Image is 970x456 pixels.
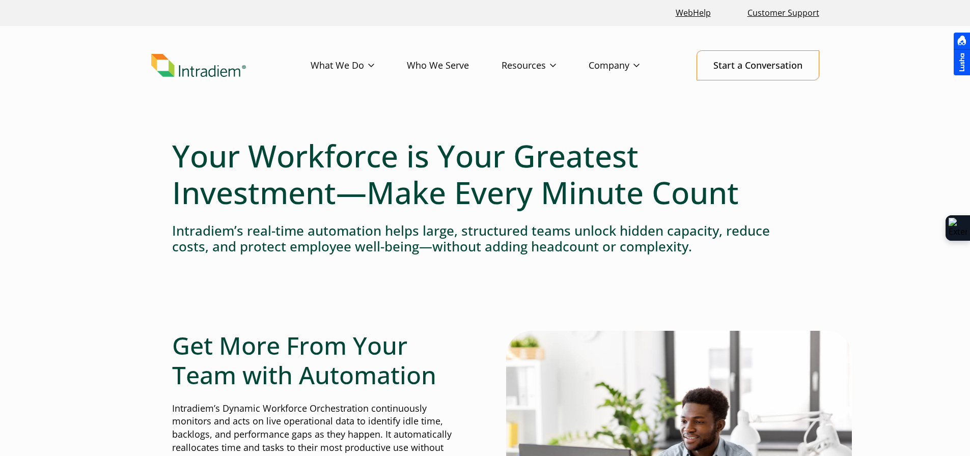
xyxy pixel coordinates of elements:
[502,51,589,80] a: Resources
[151,54,246,77] img: Intradiem
[589,51,672,80] a: Company
[743,2,823,24] a: Customer Support
[172,137,798,211] h1: Your Workforce is Your Greatest Investment—Make Every Minute Count
[151,54,311,77] a: Link to homepage of Intradiem
[697,50,819,80] a: Start a Conversation
[172,331,464,389] h2: Get More From Your Team with Automation
[172,223,798,254] h4: Intradiem’s real-time automation helps large, structured teams unlock hidden capacity, reduce cos...
[949,218,967,238] img: Extension Icon
[311,51,407,80] a: What We Do
[407,51,502,80] a: Who We Serve
[672,2,715,24] a: Link opens in a new window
